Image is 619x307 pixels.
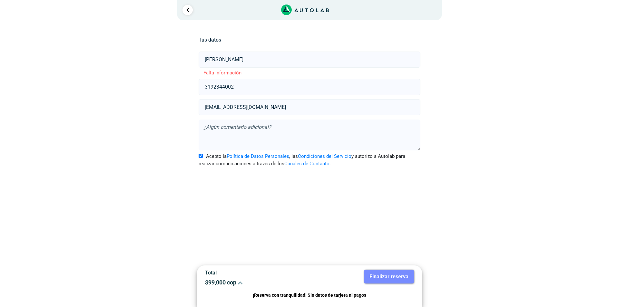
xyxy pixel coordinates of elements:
[205,279,305,286] p: $ 99,000 cop
[298,153,351,159] a: Condiciones del Servicio
[364,270,414,283] button: Finalizar reserva
[205,292,414,299] p: ¡Reserva con tranquilidad! Sin datos de tarjeta ni pagos
[199,79,420,95] input: Celular
[281,6,329,13] a: Link al sitio de autolab
[199,52,420,68] input: Nombre y apellido
[284,161,329,167] a: Canales de Contacto
[199,154,203,158] input: Acepto laPolítica de Datos Personales, lasCondiciones del Servicioy autorizo a Autolab para reali...
[182,5,193,15] a: Ir al paso anterior
[205,270,305,276] p: Total
[227,153,289,159] a: Política de Datos Personales
[199,37,420,43] h5: Tus datos
[199,69,420,77] p: Falta información
[199,153,420,167] label: Acepto la , las y autorizo a Autolab para realizar comunicaciones a través de los .
[199,99,420,115] input: Correo electrónico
